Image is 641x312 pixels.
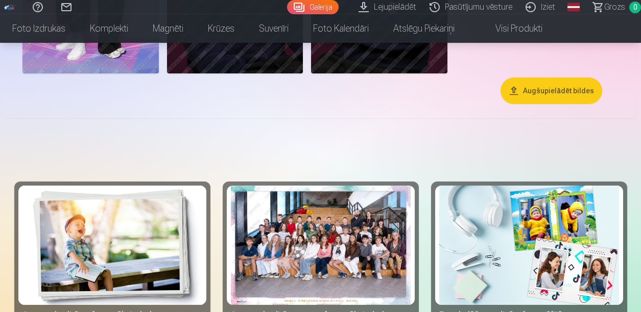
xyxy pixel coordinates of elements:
[78,14,140,43] a: Komplekti
[439,186,619,305] img: Foto kolāža no divām fotogrāfijām
[22,143,619,161] h3: Foto izdrukas
[247,14,301,43] a: Suvenīri
[629,2,641,13] span: 0
[604,1,625,13] span: Grozs
[4,4,15,10] img: /fa1
[501,77,602,104] button: Augšupielādēt bildes
[22,186,202,305] img: Augstas kvalitātes fotoattēlu izdrukas
[196,14,247,43] a: Krūzes
[381,14,467,43] a: Atslēgu piekariņi
[301,14,381,43] a: Foto kalendāri
[467,14,555,43] a: Visi produkti
[140,14,196,43] a: Magnēti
